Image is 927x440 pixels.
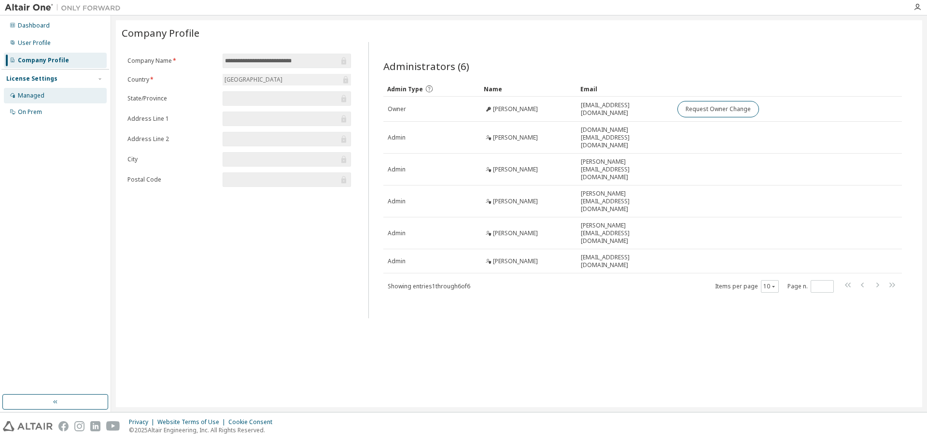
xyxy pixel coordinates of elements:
[18,22,50,29] div: Dashboard
[74,421,84,431] img: instagram.svg
[581,222,669,245] span: [PERSON_NAME][EMAIL_ADDRESS][DOMAIN_NAME]
[127,57,217,65] label: Company Name
[127,95,217,102] label: State/Province
[581,190,669,213] span: [PERSON_NAME][EMAIL_ADDRESS][DOMAIN_NAME]
[129,418,157,426] div: Privacy
[387,85,423,93] span: Admin Type
[127,156,217,163] label: City
[90,421,100,431] img: linkedin.svg
[493,105,538,113] span: [PERSON_NAME]
[493,229,538,237] span: [PERSON_NAME]
[5,3,126,13] img: Altair One
[3,421,53,431] img: altair_logo.svg
[18,108,42,116] div: On Prem
[129,426,278,434] p: © 2025 Altair Engineering, Inc. All Rights Reserved.
[6,75,57,83] div: License Settings
[493,198,538,205] span: [PERSON_NAME]
[388,198,406,205] span: Admin
[223,74,351,85] div: [GEOGRAPHIC_DATA]
[484,81,573,97] div: Name
[388,166,406,173] span: Admin
[106,421,120,431] img: youtube.svg
[127,76,217,84] label: Country
[223,74,284,85] div: [GEOGRAPHIC_DATA]
[18,39,51,47] div: User Profile
[581,101,669,117] span: [EMAIL_ADDRESS][DOMAIN_NAME]
[388,229,406,237] span: Admin
[493,166,538,173] span: [PERSON_NAME]
[122,26,199,40] span: Company Profile
[388,257,406,265] span: Admin
[127,135,217,143] label: Address Line 2
[787,280,834,293] span: Page n.
[493,134,538,142] span: [PERSON_NAME]
[58,421,69,431] img: facebook.svg
[493,257,538,265] span: [PERSON_NAME]
[581,158,669,181] span: [PERSON_NAME][EMAIL_ADDRESS][DOMAIN_NAME]
[388,282,470,290] span: Showing entries 1 through 6 of 6
[127,115,217,123] label: Address Line 1
[228,418,278,426] div: Cookie Consent
[715,280,779,293] span: Items per page
[388,134,406,142] span: Admin
[677,101,759,117] button: Request Owner Change
[157,418,228,426] div: Website Terms of Use
[127,176,217,184] label: Postal Code
[18,92,44,99] div: Managed
[388,105,406,113] span: Owner
[18,57,69,64] div: Company Profile
[580,81,669,97] div: Email
[763,283,776,290] button: 10
[383,59,469,73] span: Administrators (6)
[581,254,669,269] span: [EMAIL_ADDRESS][DOMAIN_NAME]
[581,126,669,149] span: [DOMAIN_NAME][EMAIL_ADDRESS][DOMAIN_NAME]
